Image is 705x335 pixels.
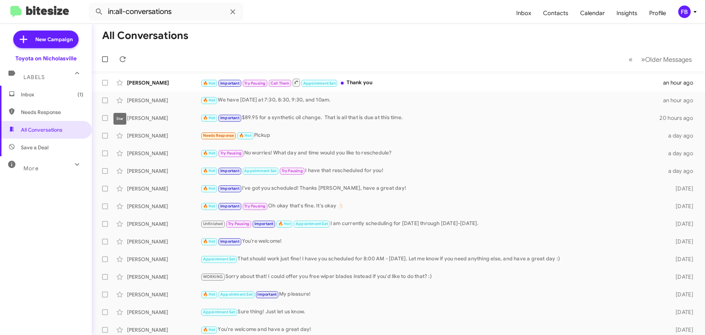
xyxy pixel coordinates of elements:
[200,220,664,228] div: I am currently scheduling for [DATE] through [DATE]-[DATE].
[127,114,200,122] div: [PERSON_NAME]
[244,168,276,173] span: Appointment Set
[203,204,216,209] span: 🔥 Hot
[23,165,39,172] span: More
[203,115,216,120] span: 🔥 Hot
[203,98,216,103] span: 🔥 Hot
[664,132,699,139] div: a day ago
[200,290,664,299] div: My pleasure!
[200,149,664,157] div: No worries! What day and time would you like to reschedule?
[663,97,699,104] div: an hour ago
[102,30,188,42] h1: All Conversations
[625,52,696,67] nav: Page navigation example
[200,237,664,246] div: You're welcome!
[510,3,537,24] a: Inbox
[200,78,663,87] div: Thank you
[127,167,200,175] div: [PERSON_NAME]
[35,36,73,43] span: New Campaign
[203,257,235,261] span: Appointment Set
[244,81,265,86] span: Try Pausing
[203,133,234,138] span: Needs Response
[296,221,328,226] span: Appointment Set
[200,255,664,263] div: That should work just fine! I have you scheduled for 8:00 AM - [DATE]. Let me know if you need an...
[200,184,664,193] div: I've got you scheduled! Thanks [PERSON_NAME], have a great day!
[127,220,200,228] div: [PERSON_NAME]
[282,168,303,173] span: Try Pausing
[220,186,239,191] span: Important
[200,114,659,122] div: $89.95 for a synthetic oil change. That is all that is due at this time.
[244,204,265,209] span: Try Pausing
[678,6,691,18] div: FB
[664,203,699,210] div: [DATE]
[624,52,637,67] button: Previous
[127,238,200,245] div: [PERSON_NAME]
[200,167,664,175] div: I have that rescheduled for you!
[13,31,79,48] a: New Campaign
[664,185,699,192] div: [DATE]
[127,309,200,316] div: [PERSON_NAME]
[664,167,699,175] div: a day ago
[220,115,239,120] span: Important
[200,272,664,281] div: Sorry about that! I could offer you free wiper blades instead if you'd like to do that? :)
[220,168,239,173] span: Important
[664,309,699,316] div: [DATE]
[203,186,216,191] span: 🔥 Hot
[200,308,664,316] div: Sure thing! Just let us know.
[611,3,643,24] a: Insights
[220,204,239,209] span: Important
[664,256,699,263] div: [DATE]
[127,326,200,334] div: [PERSON_NAME]
[664,273,699,281] div: [DATE]
[23,74,45,81] span: Labels
[203,151,216,156] span: 🔥 Hot
[254,221,274,226] span: Important
[629,55,633,64] span: «
[203,221,223,226] span: Unfinished
[220,292,253,297] span: Appointment Set
[203,327,216,332] span: 🔥 Hot
[257,292,276,297] span: Important
[220,151,242,156] span: Try Pausing
[127,79,200,86] div: [PERSON_NAME]
[113,113,126,125] div: Star
[203,168,216,173] span: 🔥 Hot
[278,221,291,226] span: 🔥 Hot
[127,97,200,104] div: [PERSON_NAME]
[127,256,200,263] div: [PERSON_NAME]
[127,273,200,281] div: [PERSON_NAME]
[21,91,83,98] span: Inbox
[127,185,200,192] div: [PERSON_NAME]
[203,292,216,297] span: 🔥 Hot
[203,81,216,86] span: 🔥 Hot
[127,150,200,157] div: [PERSON_NAME]
[21,126,62,133] span: All Conversations
[537,3,574,24] a: Contacts
[89,3,243,21] input: Search
[664,291,699,298] div: [DATE]
[220,239,239,244] span: Important
[672,6,697,18] button: FB
[203,310,235,314] span: Appointment Set
[664,220,699,228] div: [DATE]
[200,96,663,104] div: We have [DATE] at 7:30, 8:30, 9:30, and 10am.
[127,132,200,139] div: [PERSON_NAME]
[641,55,645,64] span: »
[203,274,223,279] span: WORKING
[271,81,290,86] span: Call Them
[220,81,239,86] span: Important
[228,221,249,226] span: Try Pausing
[15,55,77,62] div: Toyota on Nicholasville
[664,150,699,157] div: a day ago
[127,203,200,210] div: [PERSON_NAME]
[574,3,611,24] a: Calendar
[200,131,664,140] div: Pickup
[239,133,252,138] span: 🔥 Hot
[643,3,672,24] a: Profile
[303,81,336,86] span: Appointment Set
[203,239,216,244] span: 🔥 Hot
[21,144,48,151] span: Save a Deal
